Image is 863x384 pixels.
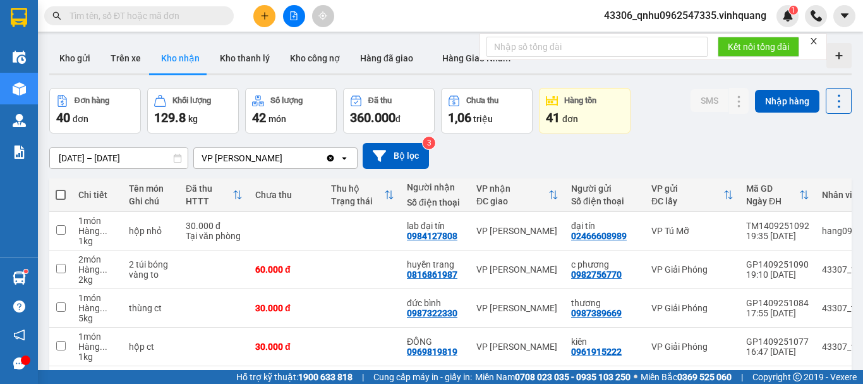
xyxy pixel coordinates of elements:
th: Toggle SortBy [325,178,401,212]
div: VP [PERSON_NAME] [476,226,558,236]
div: VP [PERSON_NAME] [202,152,282,164]
div: 1 món [78,293,116,303]
sup: 3 [423,137,435,149]
button: Số lượng42món [245,88,337,133]
div: 0987322330 [407,308,457,318]
div: VP Giải Phóng [651,303,733,313]
div: 0984127808 [407,231,457,241]
button: Bộ lọc [363,143,429,169]
div: VP gửi [651,183,723,194]
span: 1,06 [448,110,471,125]
span: question-circle [13,300,25,313]
span: aim [318,11,327,20]
div: VP [PERSON_NAME] [476,303,558,313]
div: Chưa thu [466,96,498,105]
span: 43306_qnhu0962547335.vinhquang [594,8,776,23]
div: GP1409251084 [746,298,809,308]
div: hộp nhỏ [129,226,173,236]
div: Ghi chú [129,196,173,206]
div: 5 kg [78,313,116,323]
div: 1 món [78,331,116,342]
span: file-add [289,11,298,20]
input: Selected VP LÊ HỒNG PHONG. [284,152,285,164]
span: plus [260,11,269,20]
div: hộp ct [129,342,173,352]
span: 41 [546,110,560,125]
span: Miền Bắc [641,370,732,384]
span: ... [100,264,107,275]
span: Miền Nam [475,370,631,384]
input: Tìm tên, số ĐT hoặc mã đơn [69,9,219,23]
div: Người nhận [407,182,464,192]
button: Đã thu360.000đ [343,88,435,133]
span: | [362,370,364,384]
button: Kho gửi [49,43,100,73]
div: TM1409251092 [746,221,809,231]
button: Kho nhận [151,43,210,73]
div: Đã thu [368,96,392,105]
span: đơn [73,114,88,124]
img: warehouse-icon [13,271,26,285]
span: ⚪️ [634,375,637,380]
span: Hàng Giao Nhầm [442,53,510,63]
div: 02466608989 [571,231,627,241]
span: Kết nối tổng đài [728,40,789,54]
svg: Clear value [325,153,335,163]
div: 2 túi bóng vàng to [129,259,173,280]
img: solution-icon [13,146,26,159]
img: icon-new-feature [782,10,794,22]
div: Hàng tồn [564,96,596,105]
div: ĐC lấy [651,196,723,206]
button: Kho công nợ [280,43,350,73]
button: Hàng đã giao [350,43,423,73]
span: search [52,11,61,20]
div: 1 kg [78,352,116,362]
img: warehouse-icon [13,114,26,127]
input: Nhập số tổng đài [486,37,708,57]
div: 0816861987 [407,269,457,280]
div: Mã GD [746,183,799,194]
button: Chưa thu1,06 triệu [441,88,533,133]
div: Hàng thông thường [78,226,116,236]
div: Tên món [129,183,173,194]
span: triệu [473,114,493,124]
button: file-add [283,5,305,27]
svg: open [339,153,349,163]
span: notification [13,329,25,341]
span: close [809,37,818,46]
img: warehouse-icon [13,82,26,96]
div: kiên [571,337,639,347]
div: Chưa thu [255,190,318,200]
div: Đã thu [186,183,232,194]
div: 30.000 đ [186,221,243,231]
th: Toggle SortBy [740,178,816,212]
span: món [269,114,286,124]
div: VP Giải Phóng [651,342,733,352]
span: 1 [791,6,795,15]
div: đức bình [407,298,464,308]
input: Select a date range. [50,148,188,168]
span: ... [100,342,107,352]
th: Toggle SortBy [645,178,740,212]
div: 0961915222 [571,347,622,357]
div: 1 món [78,370,116,380]
button: plus [253,5,275,27]
div: thương [571,298,639,308]
div: Số lượng [270,96,303,105]
div: ĐÔNG [407,337,464,347]
div: 19:10 [DATE] [746,269,809,280]
div: Thu hộ [331,183,384,194]
div: 0982756770 [571,269,622,280]
span: message [13,357,25,369]
div: Số điện thoại [571,196,639,206]
div: VP [PERSON_NAME] [476,264,558,275]
img: phone-icon [811,10,822,22]
div: Khối lượng [172,96,211,105]
sup: 1 [24,269,28,273]
div: 30.000 đ [255,342,318,352]
div: 2 kg [78,275,116,285]
img: logo-vxr [11,8,27,27]
div: lab đại tín [407,221,464,231]
div: 0969819819 [407,347,457,357]
div: Người gửi [571,183,639,194]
